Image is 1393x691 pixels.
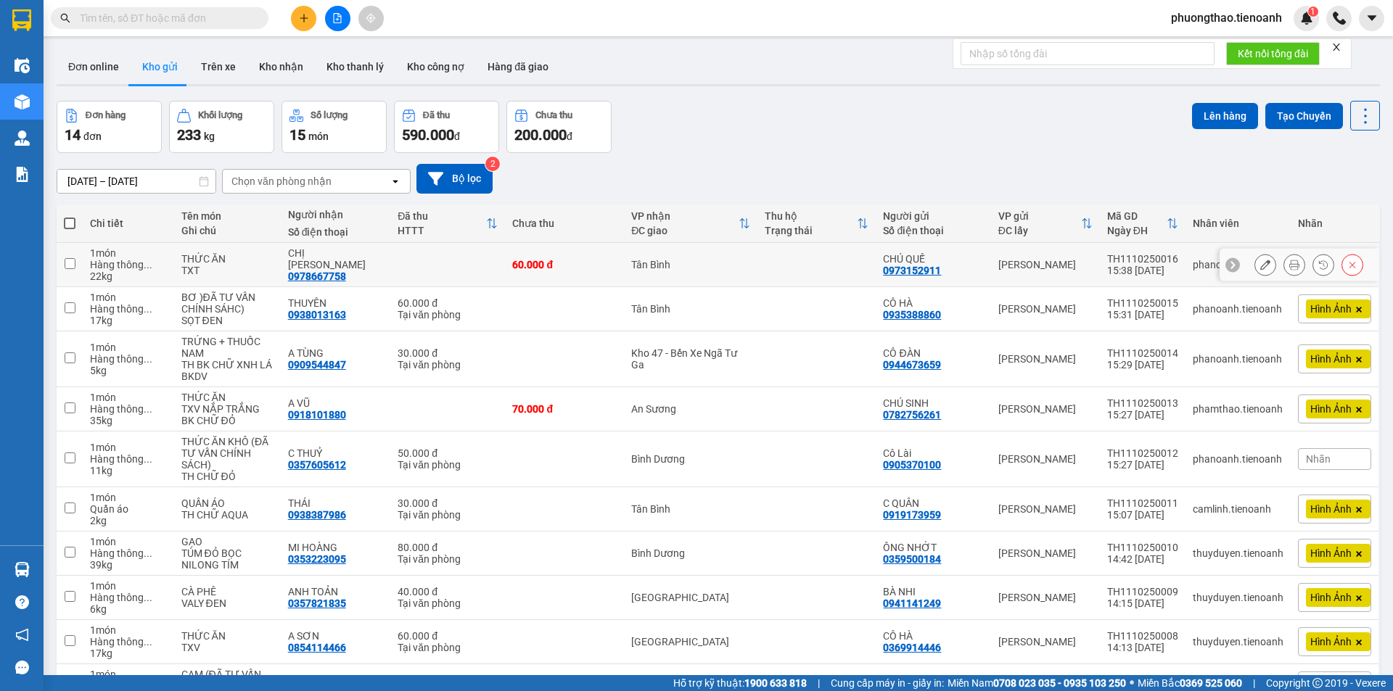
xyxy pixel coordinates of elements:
[398,297,498,309] div: 60.000 đ
[15,628,29,642] span: notification
[181,210,274,222] div: Tên món
[765,210,858,222] div: Thu hộ
[514,126,567,144] span: 200.000
[398,642,498,653] div: Tại văn phòng
[883,674,983,686] div: A MINH
[90,303,166,315] div: Hàng thông thường
[181,471,274,482] div: TH CHỮ ĐỎ
[15,94,30,109] img: warehouse-icon
[288,542,384,553] div: MI HOÀNG
[883,542,983,553] div: ÔNG NHỚT
[1193,303,1283,315] div: phanoanh.tienoanh
[288,630,384,642] div: A SƠN
[398,347,498,359] div: 30.000 đ
[1193,218,1283,229] div: Nhân viên
[90,342,166,353] div: 1 món
[993,677,1126,689] strong: 0708 023 035 - 0935 103 250
[998,547,1093,559] div: [PERSON_NAME]
[1310,302,1352,315] span: Hình Ảnh
[883,553,941,565] div: 0359500184
[90,453,166,465] div: Hàng thông thường
[998,225,1081,236] div: ĐC lấy
[631,503,749,515] div: Tân Bình
[90,218,166,229] div: Chi tiết
[1159,9,1294,27] span: phuongthao.tienoanh
[1238,46,1308,62] span: Kết nối tổng đài
[883,347,983,359] div: CÔ ĐÀN
[631,347,749,371] div: Kho 47 - Bến Xe Ngã Tư Ga
[883,297,983,309] div: CÔ HÀ
[181,315,274,326] div: SỌT ĐEN
[398,553,498,565] div: Tại văn phòng
[631,225,738,236] div: ĐC giao
[90,669,166,680] div: 1 món
[315,49,395,84] button: Kho thanh lý
[325,6,350,31] button: file-add
[998,592,1093,603] div: [PERSON_NAME]
[961,42,1215,65] input: Nhập số tổng đài
[90,270,166,282] div: 22 kg
[144,403,152,415] span: ...
[90,365,166,376] div: 5 kg
[883,630,983,642] div: CÔ HÀ
[181,547,274,571] div: TÚM ĐỎ BỌC NILONG TÍM
[291,6,316,31] button: plus
[90,392,166,403] div: 1 món
[1107,509,1178,521] div: 15:07 [DATE]
[1107,553,1178,565] div: 14:42 [DATE]
[998,503,1093,515] div: [PERSON_NAME]
[299,13,309,23] span: plus
[90,647,166,659] div: 17 kg
[673,675,807,691] span: Hỗ trợ kỹ thuật:
[288,359,346,371] div: 0909544847
[631,453,749,465] div: Bình Dương
[1300,12,1313,25] img: icon-new-feature
[1265,103,1343,129] button: Tạo Chuyến
[288,459,346,471] div: 0357605612
[144,303,152,315] span: ...
[1312,678,1323,688] span: copyright
[288,586,384,597] div: ANH TOẢN
[90,503,166,515] div: Quần áo
[395,49,476,84] button: Kho công nợ
[288,347,384,359] div: A TÙNG
[198,110,242,120] div: Khối lượng
[883,497,983,509] div: C QUÂN
[998,353,1093,365] div: [PERSON_NAME]
[624,204,757,243] th: Toggle SortBy
[1107,447,1178,459] div: TH1110250012
[15,58,30,73] img: warehouse-icon
[398,509,498,521] div: Tại văn phòng
[181,392,274,403] div: THỨC ĂN
[423,110,450,120] div: Đã thu
[631,636,749,647] div: [GEOGRAPHIC_DATA]
[90,247,166,259] div: 1 món
[90,259,166,270] div: Hàng thông thường
[288,509,346,521] div: 0938387986
[90,415,166,426] div: 35 kg
[144,547,152,559] span: ...
[1193,353,1283,365] div: phanoanh.tienoanh
[883,509,941,521] div: 0919173959
[1308,7,1318,17] sup: 1
[998,636,1093,647] div: [PERSON_NAME]
[394,101,499,153] button: Đã thu590.000đ
[402,126,454,144] span: 590.000
[883,397,983,409] div: CHÚ SINH
[883,253,983,265] div: CHÚ QUẾ
[181,642,274,653] div: TXV
[1138,675,1242,691] span: Miền Bắc
[1193,403,1283,415] div: phamthao.tienoanh
[15,661,29,674] span: message
[288,553,346,565] div: 0353223095
[398,359,498,371] div: Tại văn phòng
[282,101,387,153] button: Số lượng15món
[1306,453,1331,465] span: Nhãn
[1107,347,1178,359] div: TH1110250014
[131,49,189,84] button: Kho gửi
[80,10,251,26] input: Tìm tên, số ĐT hoặc mã đơn
[288,447,384,459] div: C THUỶ
[60,13,70,23] span: search
[1365,12,1378,25] span: caret-down
[1107,225,1167,236] div: Ngày ĐH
